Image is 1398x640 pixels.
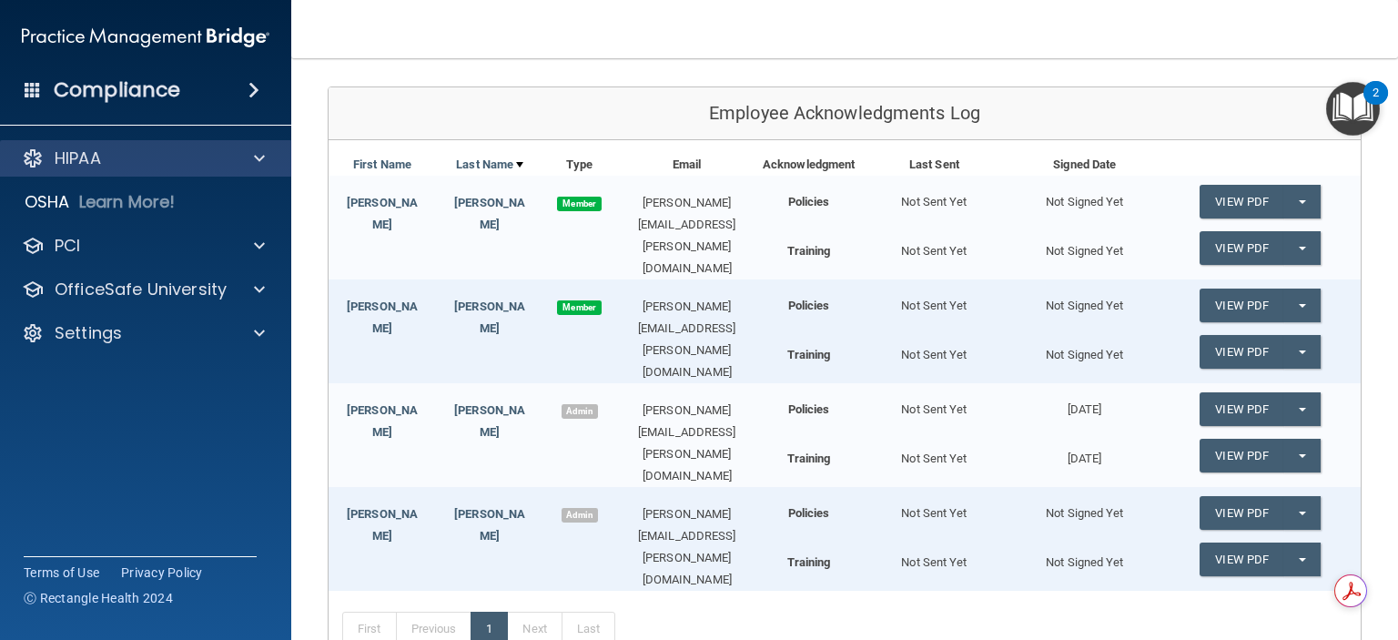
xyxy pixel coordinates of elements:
[79,191,176,213] p: Learn More!
[22,322,265,344] a: Settings
[1200,543,1283,576] a: View PDF
[1084,545,1376,617] iframe: Drift Widget Chat Controller
[55,279,227,300] p: OfficeSafe University
[1009,176,1160,213] div: Not Signed Yet
[788,506,830,520] b: Policies
[1009,543,1160,574] div: Not Signed Yet
[22,19,269,56] img: PMB logo
[1009,279,1160,317] div: Not Signed Yet
[1009,335,1160,366] div: Not Signed Yet
[1200,185,1283,218] a: View PDF
[1009,231,1160,262] div: Not Signed Yet
[788,402,830,416] b: Policies
[55,235,80,257] p: PCI
[1200,335,1283,369] a: View PDF
[1009,154,1160,176] div: Signed Date
[1200,289,1283,322] a: View PDF
[759,154,859,176] div: Acknowledgment
[615,192,758,279] div: [PERSON_NAME][EMAIL_ADDRESS][PERSON_NAME][DOMAIN_NAME]
[22,147,265,169] a: HIPAA
[456,154,523,176] a: Last Name
[615,154,758,176] div: Email
[859,487,1009,524] div: Not Sent Yet
[562,508,598,523] span: Admin
[1200,392,1283,426] a: View PDF
[329,87,1361,140] div: Employee Acknowledgments Log
[615,503,758,591] div: [PERSON_NAME][EMAIL_ADDRESS][PERSON_NAME][DOMAIN_NAME]
[1200,439,1283,472] a: View PDF
[1326,82,1380,136] button: Open Resource Center, 2 new notifications
[1009,383,1160,421] div: [DATE]
[347,196,418,231] a: [PERSON_NAME]
[859,383,1009,421] div: Not Sent Yet
[859,154,1009,176] div: Last Sent
[787,555,831,569] b: Training
[54,77,180,103] h4: Compliance
[454,300,525,335] a: [PERSON_NAME]
[24,564,99,582] a: Terms of Use
[543,154,615,176] div: Type
[1009,487,1160,524] div: Not Signed Yet
[22,235,265,257] a: PCI
[454,507,525,543] a: [PERSON_NAME]
[788,299,830,312] b: Policies
[1373,93,1379,117] div: 2
[788,195,830,208] b: Policies
[353,154,411,176] a: First Name
[22,279,265,300] a: OfficeSafe University
[55,322,122,344] p: Settings
[615,400,758,487] div: [PERSON_NAME][EMAIL_ADDRESS][PERSON_NAME][DOMAIN_NAME]
[787,244,831,258] b: Training
[347,507,418,543] a: [PERSON_NAME]
[1200,231,1283,265] a: View PDF
[24,589,173,607] span: Ⓒ Rectangle Health 2024
[859,231,1009,262] div: Not Sent Yet
[557,300,601,315] span: Member
[859,176,1009,213] div: Not Sent Yet
[859,543,1009,574] div: Not Sent Yet
[557,197,601,211] span: Member
[859,279,1009,317] div: Not Sent Yet
[787,348,831,361] b: Training
[347,300,418,335] a: [PERSON_NAME]
[1200,496,1283,530] a: View PDF
[347,403,418,439] a: [PERSON_NAME]
[454,403,525,439] a: [PERSON_NAME]
[454,196,525,231] a: [PERSON_NAME]
[55,147,101,169] p: HIPAA
[787,452,831,465] b: Training
[1009,439,1160,470] div: [DATE]
[562,404,598,419] span: Admin
[859,439,1009,470] div: Not Sent Yet
[859,335,1009,366] div: Not Sent Yet
[121,564,203,582] a: Privacy Policy
[25,191,70,213] p: OSHA
[615,296,758,383] div: [PERSON_NAME][EMAIL_ADDRESS][PERSON_NAME][DOMAIN_NAME]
